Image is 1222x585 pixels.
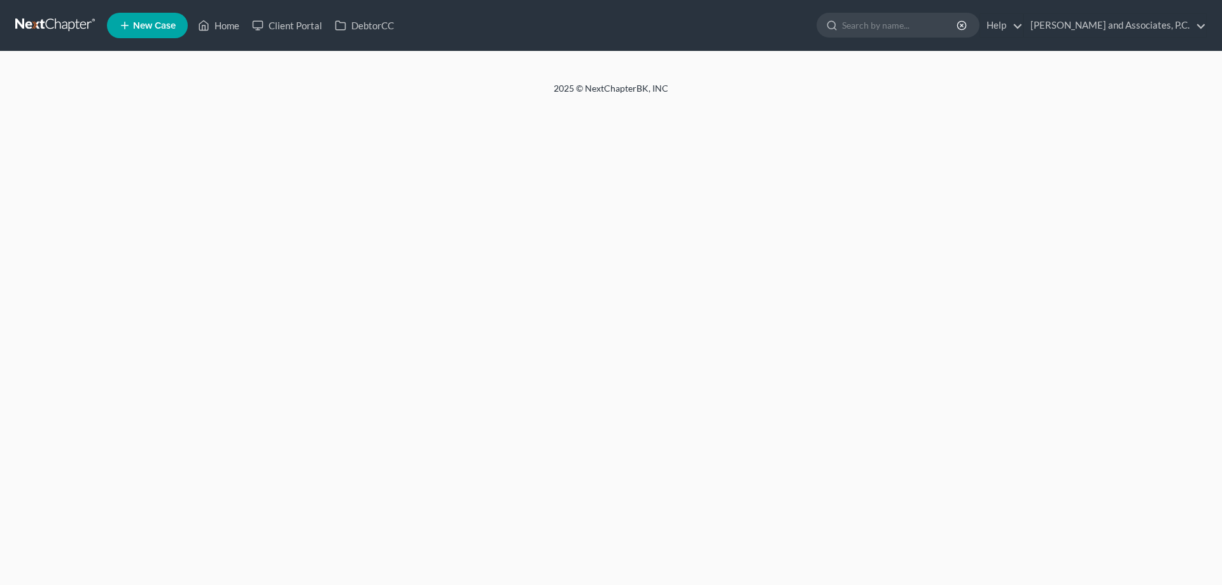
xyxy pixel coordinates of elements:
a: [PERSON_NAME] and Associates, P.C. [1024,14,1206,37]
input: Search by name... [842,13,959,37]
span: New Case [133,21,176,31]
a: Client Portal [246,14,328,37]
a: Help [980,14,1023,37]
a: Home [192,14,246,37]
a: DebtorCC [328,14,400,37]
div: 2025 © NextChapterBK, INC [248,82,974,105]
